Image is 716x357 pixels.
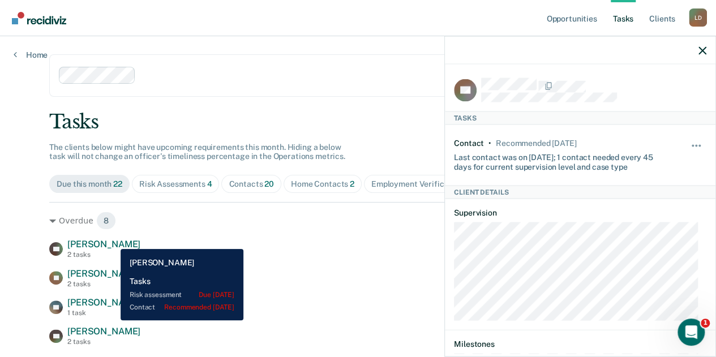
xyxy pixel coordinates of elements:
[67,297,140,308] span: [PERSON_NAME]
[445,185,715,199] div: Client Details
[49,212,667,230] div: Overdue
[264,179,274,188] span: 20
[454,139,484,148] div: Contact
[49,143,345,161] span: The clients below might have upcoming requirements this month. Hiding a below task will not chang...
[371,179,469,189] div: Employment Verification
[67,338,140,346] div: 2 tasks
[678,319,705,346] iframe: Intercom live chat
[350,179,354,188] span: 2
[454,148,664,172] div: Last contact was on [DATE]; 1 contact needed every 45 days for current supervision level and case...
[113,179,122,188] span: 22
[454,339,706,349] dt: Milestones
[496,139,576,148] div: Recommended in 4 days
[488,139,491,148] div: •
[207,179,212,188] span: 4
[454,208,706,218] dt: Supervision
[14,50,48,60] a: Home
[291,179,354,189] div: Home Contacts
[689,8,707,27] button: Profile dropdown button
[67,326,140,337] span: [PERSON_NAME]
[139,179,212,189] div: Risk Assessments
[701,319,710,328] span: 1
[67,280,140,288] div: 2 tasks
[49,110,667,134] div: Tasks
[67,309,140,317] div: 1 task
[445,111,715,124] div: Tasks
[67,239,140,250] span: [PERSON_NAME]
[57,179,122,189] div: Due this month
[12,12,66,24] img: Recidiviz
[229,179,274,189] div: Contacts
[67,268,140,279] span: [PERSON_NAME]
[67,251,140,259] div: 2 tasks
[96,212,116,230] span: 8
[689,8,707,27] div: L D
